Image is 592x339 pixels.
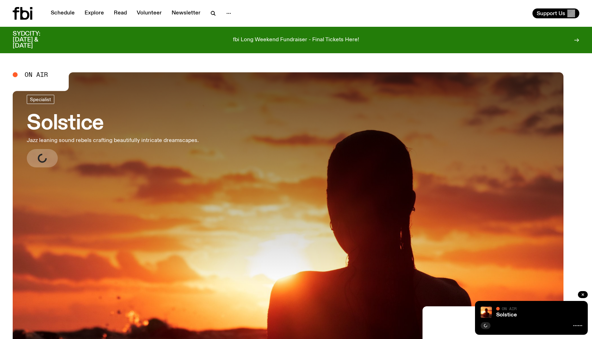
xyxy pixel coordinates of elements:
[502,306,517,311] span: On Air
[496,312,517,318] a: Solstice
[132,8,166,18] a: Volunteer
[25,72,48,78] span: On Air
[233,37,359,43] p: fbi Long Weekend Fundraiser - Final Tickets Here!
[30,97,51,102] span: Specialist
[27,95,199,167] a: SolsticeJazz leaning sound rebels crafting beautifully intricate dreamscapes.
[481,307,492,318] img: A girl standing in the ocean as waist level, staring into the rise of the sun.
[27,114,199,134] h3: Solstice
[80,8,108,18] a: Explore
[13,31,58,49] h3: SYDCITY: [DATE] & [DATE]
[27,95,54,104] a: Specialist
[110,8,131,18] a: Read
[27,136,199,145] p: Jazz leaning sound rebels crafting beautifully intricate dreamscapes.
[167,8,205,18] a: Newsletter
[537,10,565,17] span: Support Us
[532,8,579,18] button: Support Us
[47,8,79,18] a: Schedule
